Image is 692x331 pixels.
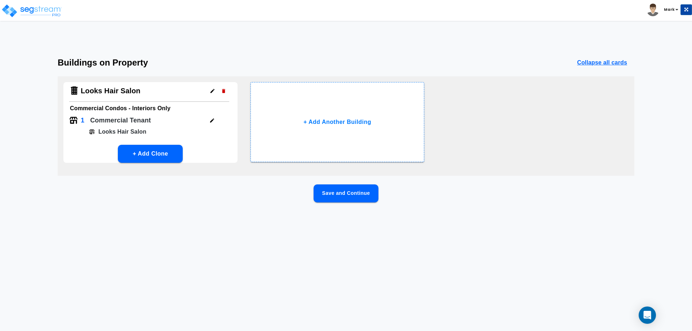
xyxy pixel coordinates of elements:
img: Tenant Icon [89,129,95,135]
p: Commercial Tenant [90,116,151,125]
img: avatar.png [647,4,659,16]
img: logo_pro_r.png [1,4,62,18]
img: Tenant Icon [69,116,78,125]
h6: Commercial Condos - Interiors Only [70,103,231,113]
p: Looks Hair Salon [95,128,146,136]
p: Collapse all cards [577,58,627,67]
h3: Buildings on Property [58,58,148,68]
b: Mark [664,7,675,12]
button: Save and Continue [314,184,378,202]
p: 1 [81,116,84,125]
div: Open Intercom Messenger [639,307,656,324]
img: Building Icon [69,86,79,96]
h4: Looks Hair Salon [81,86,141,95]
button: + Add Another Building [250,82,425,162]
button: + Add Clone [118,145,183,163]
